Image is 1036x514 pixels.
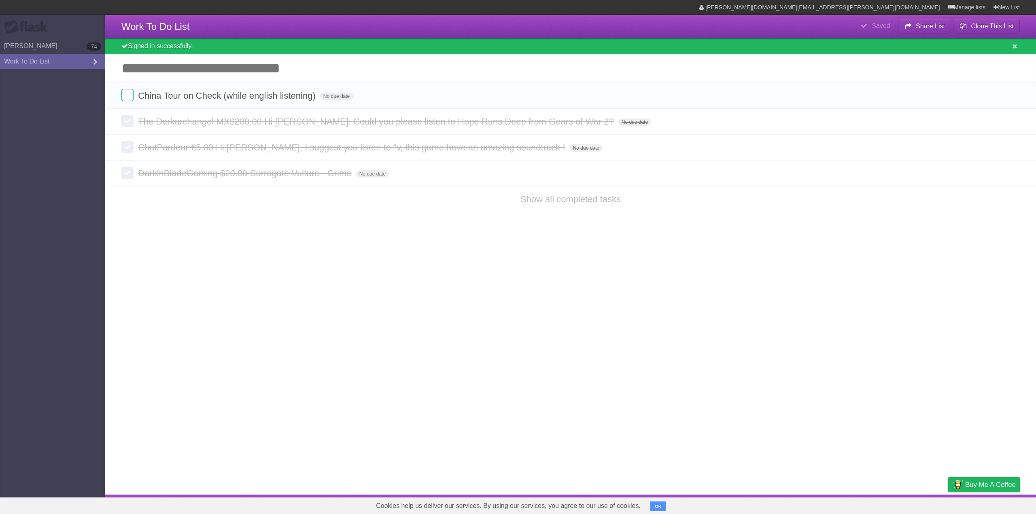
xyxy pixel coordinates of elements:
span: Work To Do List [121,21,190,32]
label: Done [121,89,134,101]
span: The Darkarchangel MX$200.00 Hi [PERSON_NAME]. Could you please listen to Hope Runs Deep from Gear... [138,116,616,127]
span: No due date [618,118,651,126]
a: Buy me a coffee [948,477,1020,492]
span: No due date [570,144,603,152]
a: Suggest a feature [969,497,1020,512]
button: OK [650,501,666,511]
a: About [841,497,858,512]
img: Buy me a coffee [952,478,963,491]
label: Done [121,167,134,179]
a: Terms [910,497,928,512]
b: Share List [916,23,945,30]
span: Buy me a coffee [965,478,1016,492]
span: No due date [356,170,389,178]
button: Clone This List [953,19,1020,34]
label: Done [121,141,134,153]
b: Saved [872,22,890,29]
b: 74 [87,42,101,51]
span: DarkinBladeGaming $20.00 Surrogate Vulture - Grime [138,168,353,178]
a: Privacy [938,497,959,512]
a: Developers [867,497,900,512]
div: Signed in successfully. [105,38,1036,54]
span: ChatPardeur €5.00 Hi [PERSON_NAME], I suggest you listen to "v, this game have an amazing soundtr... [138,142,567,152]
span: Cookies help us deliver our services. By using our services, you agree to our use of cookies. [368,498,649,514]
span: No due date [320,93,353,100]
a: Show all completed tasks [520,194,621,204]
b: Clone This List [971,23,1014,30]
div: Flask [4,20,53,34]
span: China Tour on Check (while english listening) [138,91,318,101]
label: Done [121,115,134,127]
button: Share List [898,19,951,34]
